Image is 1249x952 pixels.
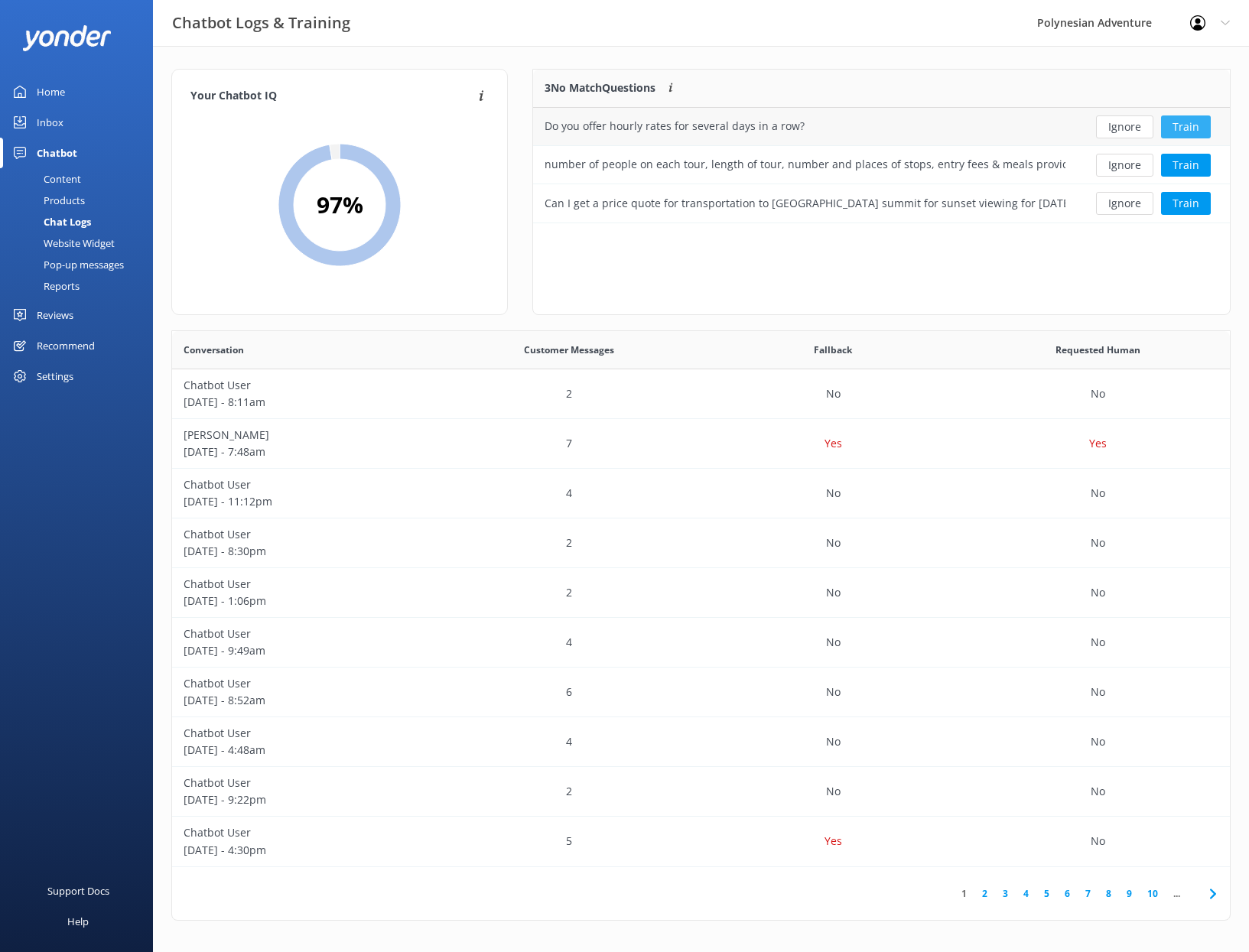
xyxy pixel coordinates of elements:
[184,791,425,808] p: [DATE] - 9:22pm
[566,684,572,700] p: 6
[172,11,350,35] h3: Chatbot Logs & Training
[317,187,363,223] h2: 97 %
[184,526,425,543] p: Chatbot User
[184,543,425,560] p: [DATE] - 8:30pm
[184,394,425,411] p: [DATE] - 8:11am
[1091,634,1105,651] p: No
[974,886,995,901] a: 2
[1091,733,1105,750] p: No
[1091,385,1105,402] p: No
[172,419,1230,469] div: row
[826,385,841,402] p: No
[566,783,572,800] p: 2
[826,584,841,601] p: No
[1098,886,1119,901] a: 8
[37,76,65,107] div: Home
[566,634,572,651] p: 4
[172,817,1230,866] div: row
[545,118,805,135] div: Do you offer hourly rates for several days in a row?
[184,625,425,642] p: Chatbot User
[524,343,614,357] span: Customer Messages
[37,300,73,330] div: Reviews
[1161,192,1211,215] button: Train
[825,833,842,850] p: Yes
[190,88,474,105] h4: Your Chatbot IQ
[9,275,80,297] div: Reports
[184,343,244,357] span: Conversation
[1089,435,1107,452] p: Yes
[9,190,153,211] a: Products
[826,783,841,800] p: No
[1096,154,1153,177] button: Ignore
[9,168,81,190] div: Content
[1096,192,1153,215] button: Ignore
[37,138,77,168] div: Chatbot
[566,584,572,601] p: 2
[184,675,425,692] p: Chatbot User
[954,886,974,901] a: 1
[184,842,425,859] p: [DATE] - 4:30pm
[184,824,425,841] p: Chatbot User
[9,254,153,275] a: Pop-up messages
[826,634,841,651] p: No
[184,775,425,791] p: Chatbot User
[545,195,1065,212] div: Can I get a price quote for transportation to [GEOGRAPHIC_DATA] summit for sunset viewing for [DA...
[1091,534,1105,551] p: No
[172,469,1230,518] div: row
[533,146,1230,184] div: row
[172,717,1230,767] div: row
[1119,886,1140,901] a: 9
[1091,584,1105,601] p: No
[9,254,124,275] div: Pop-up messages
[9,232,153,254] a: Website Widget
[172,618,1230,668] div: row
[47,876,109,906] div: Support Docs
[172,369,1230,866] div: grid
[184,493,425,510] p: [DATE] - 11:12pm
[184,692,425,709] p: [DATE] - 8:52am
[1166,886,1188,901] span: ...
[1161,115,1211,138] button: Train
[545,80,655,96] p: 3 No Match Questions
[184,725,425,742] p: Chatbot User
[995,886,1016,901] a: 3
[172,568,1230,618] div: row
[1036,886,1057,901] a: 5
[184,742,425,759] p: [DATE] - 4:48am
[9,275,153,297] a: Reports
[37,330,95,361] div: Recommend
[566,733,572,750] p: 4
[1096,115,1153,138] button: Ignore
[184,444,425,460] p: [DATE] - 7:48am
[184,476,425,493] p: Chatbot User
[1091,485,1105,502] p: No
[37,107,63,138] div: Inbox
[1091,833,1105,850] p: No
[9,211,91,232] div: Chat Logs
[1055,343,1140,357] span: Requested Human
[9,168,153,190] a: Content
[825,435,842,452] p: Yes
[566,485,572,502] p: 4
[1091,684,1105,700] p: No
[533,108,1230,146] div: row
[184,576,425,593] p: Chatbot User
[184,642,425,659] p: [DATE] - 9:49am
[37,361,73,392] div: Settings
[67,906,89,937] div: Help
[826,534,841,551] p: No
[1016,886,1036,901] a: 4
[814,343,852,357] span: Fallback
[172,369,1230,419] div: row
[533,108,1230,223] div: grid
[1161,154,1211,177] button: Train
[545,156,1065,173] div: number of people on each tour, length of tour, number and places of stops, entry fees & meals pro...
[533,184,1230,223] div: row
[826,485,841,502] p: No
[1078,886,1098,901] a: 7
[184,427,425,444] p: [PERSON_NAME]
[826,684,841,700] p: No
[184,377,425,394] p: Chatbot User
[172,668,1230,717] div: row
[1140,886,1166,901] a: 10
